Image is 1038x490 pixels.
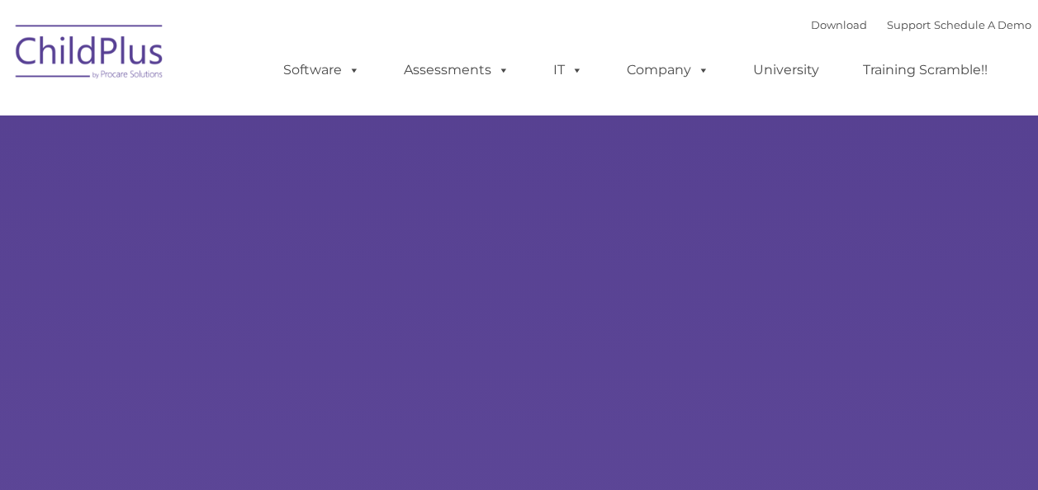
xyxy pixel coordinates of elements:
[887,18,931,31] a: Support
[387,54,526,87] a: Assessments
[610,54,726,87] a: Company
[537,54,600,87] a: IT
[811,18,1031,31] font: |
[267,54,377,87] a: Software
[737,54,836,87] a: University
[811,18,867,31] a: Download
[934,18,1031,31] a: Schedule A Demo
[846,54,1004,87] a: Training Scramble!!
[7,13,173,96] img: ChildPlus by Procare Solutions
